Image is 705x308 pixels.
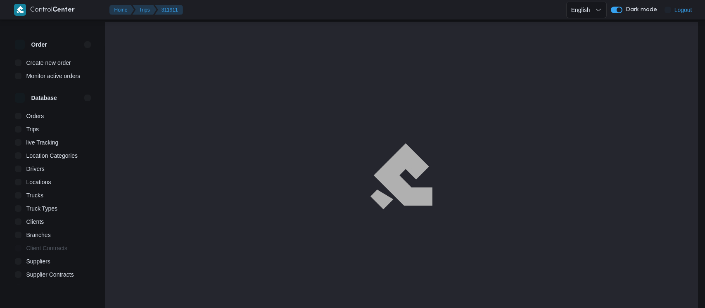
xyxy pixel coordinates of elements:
button: Location Categories [12,149,96,162]
button: Client Contracts [12,242,96,255]
span: Location Categories [26,151,78,161]
h3: Database [31,93,57,103]
button: Locations [12,175,96,189]
span: Client Contracts [26,243,68,253]
button: Devices [12,281,96,294]
button: Trucks [12,189,96,202]
button: Branches [12,228,96,242]
button: Drivers [12,162,96,175]
span: Locations [26,177,51,187]
b: Center [52,7,75,13]
button: 311911 [155,5,183,15]
span: Create new order [26,58,71,68]
button: Logout [661,2,696,18]
span: Logout [674,5,692,15]
span: Drivers [26,164,45,174]
img: X8yXhbKr1z7QwAAAABJRU5ErkJggg== [14,4,26,16]
button: Truck Types [12,202,96,215]
button: Trips [133,5,157,15]
button: Create new order [12,56,96,69]
img: ILLA Logo [375,148,428,204]
span: Trucks [26,190,43,200]
span: Trips [26,124,39,134]
button: Trips [12,123,96,136]
div: Database [8,109,99,288]
span: live Tracking [26,137,59,147]
button: Home [109,5,134,15]
span: Monitor active orders [26,71,81,81]
button: Database [15,93,93,103]
span: Suppliers [26,256,50,266]
button: Orders [12,109,96,123]
button: Supplier Contracts [12,268,96,281]
button: Order [15,40,93,50]
button: Monitor active orders [12,69,96,83]
span: Supplier Contracts [26,270,74,280]
span: Dark mode [622,7,657,13]
div: Order [8,56,99,86]
button: Clients [12,215,96,228]
h3: Order [31,40,47,50]
span: Orders [26,111,44,121]
span: Branches [26,230,51,240]
span: Devices [26,283,47,293]
span: Truck Types [26,204,57,213]
span: Clients [26,217,44,227]
button: live Tracking [12,136,96,149]
button: Suppliers [12,255,96,268]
